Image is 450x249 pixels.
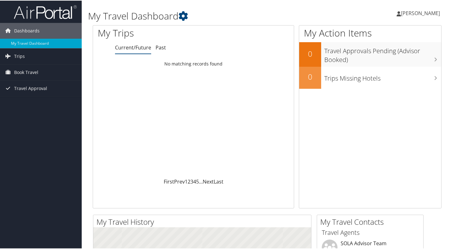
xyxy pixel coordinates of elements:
[93,58,294,69] td: No matching records found
[14,64,38,80] span: Book Travel
[14,4,77,19] img: airportal-logo.png
[397,3,446,22] a: [PERSON_NAME]
[320,216,423,227] h2: My Travel Contacts
[164,178,174,184] a: First
[203,178,214,184] a: Next
[324,43,441,64] h3: Travel Approvals Pending (Advisor Booked)
[190,178,193,184] a: 3
[14,22,40,38] span: Dashboards
[193,178,196,184] a: 4
[156,43,166,50] a: Past
[115,43,151,50] a: Current/Future
[299,26,441,39] h1: My Action Items
[196,178,199,184] a: 5
[299,42,441,66] a: 0Travel Approvals Pending (Advisor Booked)
[322,228,419,236] h3: Travel Agents
[299,71,321,82] h2: 0
[14,48,25,64] span: Trips
[188,178,190,184] a: 2
[324,70,441,82] h3: Trips Missing Hotels
[14,80,47,96] span: Travel Approval
[174,178,185,184] a: Prev
[96,216,311,227] h2: My Travel History
[88,9,327,22] h1: My Travel Dashboard
[299,66,441,88] a: 0Trips Missing Hotels
[299,48,321,59] h2: 0
[199,178,203,184] span: …
[401,9,440,16] span: [PERSON_NAME]
[214,178,223,184] a: Last
[185,178,188,184] a: 1
[98,26,206,39] h1: My Trips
